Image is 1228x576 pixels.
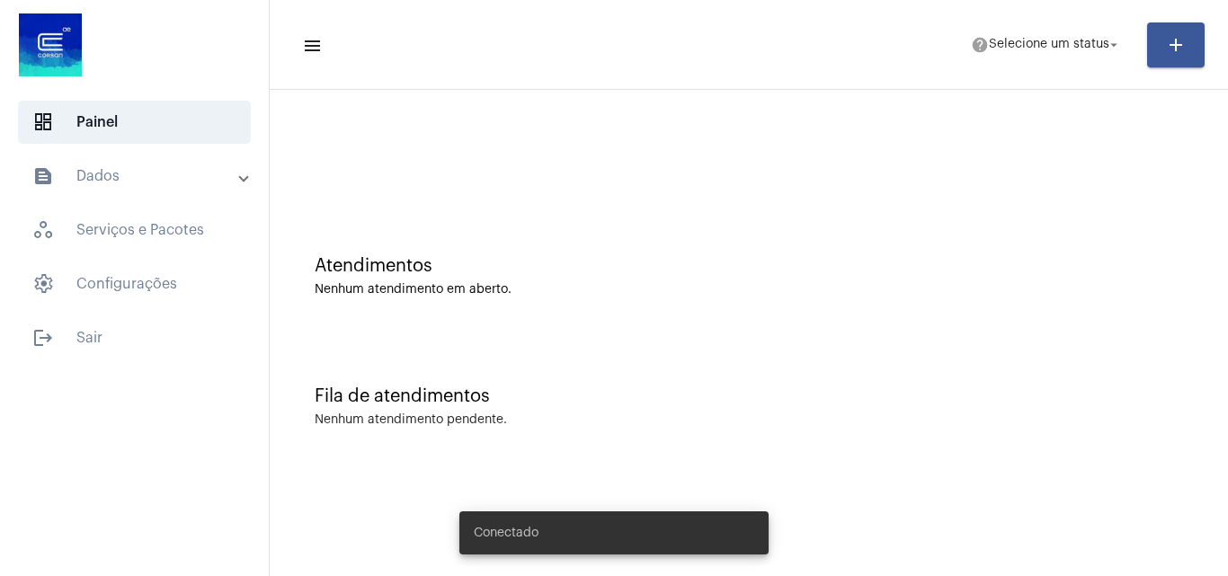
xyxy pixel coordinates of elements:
span: sidenav icon [32,111,54,133]
span: sidenav icon [32,273,54,295]
img: d4669ae0-8c07-2337-4f67-34b0df7f5ae4.jpeg [14,9,86,81]
mat-icon: sidenav icon [302,35,320,57]
span: sidenav icon [32,219,54,241]
span: Conectado [474,524,538,542]
span: Painel [18,101,251,144]
span: Selecione um status [989,39,1109,51]
div: Fila de atendimentos [315,386,1183,406]
mat-icon: arrow_drop_down [1106,37,1122,53]
span: Serviços e Pacotes [18,208,251,252]
mat-icon: help [971,36,989,54]
mat-panel-title: Dados [32,165,240,187]
span: Configurações [18,262,251,306]
mat-icon: sidenav icon [32,165,54,187]
div: Nenhum atendimento em aberto. [315,283,1183,297]
span: Sair [18,316,251,359]
div: Atendimentos [315,256,1183,276]
button: Selecione um status [960,27,1133,63]
mat-expansion-panel-header: sidenav iconDados [11,155,269,198]
mat-icon: add [1165,34,1187,56]
div: Nenhum atendimento pendente. [315,413,507,427]
mat-icon: sidenav icon [32,327,54,349]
